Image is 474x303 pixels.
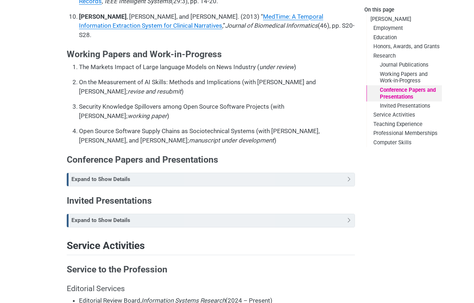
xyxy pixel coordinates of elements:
h3: Working Papers and Work-in-Progress [67,49,355,60]
a: Invited Presentations [367,101,442,110]
a: Computer Skills [367,138,442,147]
p: The Markets Impact of Large language Models on News Industry ( ) [79,63,355,72]
div: Toggle callout [69,214,355,227]
p: , [PERSON_NAME], and [PERSON_NAME]. (2013) “ ,” (46), pp. S20-S28. [79,12,355,40]
h4: Editorial Services [67,284,355,293]
h2: On this page [364,7,442,13]
a: Service Activities [367,110,442,119]
h3: Invited Presentations [67,195,355,206]
h3: Service to the Profession [67,264,355,275]
a: Working Papers and Work-in-Progress [367,69,442,85]
a: Education [367,33,442,42]
a: Professional Memberships [367,129,442,138]
p: Security Knowledge Spillovers among Open Source Software Projects (with [PERSON_NAME]; ) [79,102,355,121]
a: Journal Publications [367,60,442,69]
a: [PERSON_NAME] [367,14,442,23]
em: manuscript under development [189,137,274,144]
div: Toggle callout [69,173,355,186]
a: Honors, Awards, and Grants [367,42,442,51]
div: Expand to Show Details [71,216,345,225]
a: Conference Papers and Presentations [367,85,442,101]
p: On the Measurement of AI Skills: Methods and Implications (with [PERSON_NAME] and [PERSON_NAME]; ) [79,78,355,96]
a: Research [367,51,442,60]
em: working paper [128,112,167,119]
h3: Conference Papers and Presentations [67,154,355,165]
em: revise and resubmit [128,88,181,95]
a: Employment [367,24,442,33]
h2: Service Activities [67,240,355,255]
a: Teaching Experience [367,120,442,129]
div: Expand to Show Details [67,173,355,186]
div: Expand to Show Details [67,214,355,227]
em: under review [259,63,294,71]
div: Expand to Show Details [71,175,345,184]
em: Journal of Biomedical Informatics [225,22,318,29]
p: Open Source Software Supply Chains as Sociotechnical Systems (with [PERSON_NAME], [PERSON_NAME], ... [79,127,355,145]
strong: [PERSON_NAME] [79,13,127,20]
